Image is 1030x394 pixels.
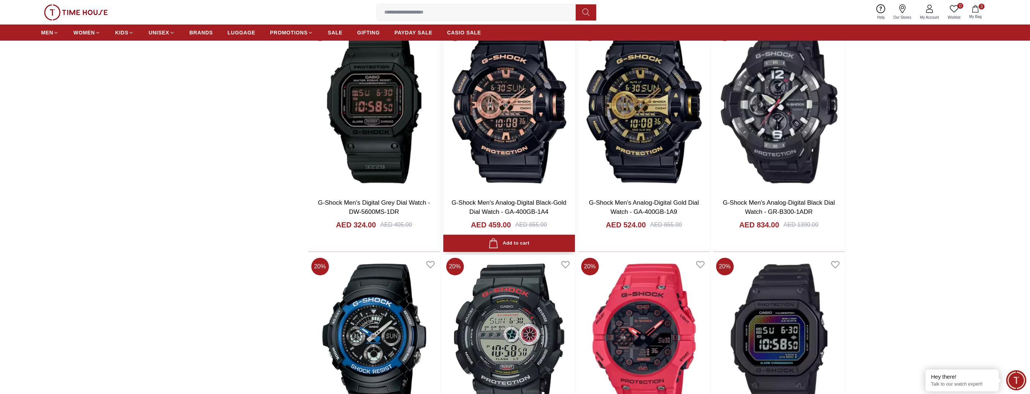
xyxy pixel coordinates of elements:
span: PROMOTIONS [270,29,308,36]
span: Help [874,15,888,20]
a: KIDS [115,26,134,39]
div: AED 655.00 [515,220,547,229]
span: 20 % [716,258,734,275]
a: WOMEN [73,26,100,39]
a: SALE [328,26,342,39]
a: G-Shock Men's Analog-Digital Black-Gold Dial Watch - GA-400GB-1A4 [451,199,566,216]
span: 3 [979,4,985,10]
a: G-Shock Men's Analog-Digital Black Dial Watch - GR-B300-1ADR [723,199,835,216]
a: LUGGAGE [228,26,256,39]
span: MEN [41,29,53,36]
span: 20 % [311,258,329,275]
a: 0Wishlist [943,3,965,22]
a: Help [873,3,889,22]
p: Talk to our watch expert! [931,381,993,387]
a: Our Stores [889,3,916,22]
span: SALE [328,29,342,36]
span: WOMEN [73,29,95,36]
a: BRANDS [190,26,213,39]
span: 20 % [446,258,464,275]
span: BRANDS [190,29,213,36]
h4: AED 834.00 [739,220,779,230]
a: PAYDAY SALE [395,26,432,39]
span: UNISEX [149,29,169,36]
span: 20 % [581,258,599,275]
img: G-Shock Men's Analog-Digital Black-Gold Dial Watch - GA-400GB-1A4 [443,21,575,192]
h4: AED 324.00 [336,220,376,230]
span: LUGGAGE [228,29,256,36]
div: AED 655.00 [650,220,682,229]
img: G-Shock Men's Digital Grey Dial Watch - DW-5600MS-1DR [308,21,440,192]
a: MEN [41,26,59,39]
a: GIFTING [357,26,380,39]
span: PAYDAY SALE [395,29,432,36]
h4: AED 459.00 [471,220,511,230]
a: CASIO SALE [447,26,481,39]
span: GIFTING [357,29,380,36]
span: CASIO SALE [447,29,481,36]
div: AED 405.00 [380,220,412,229]
span: Our Stores [891,15,914,20]
span: KIDS [115,29,128,36]
img: G-Shock Men's Analog-Digital Black Dial Watch - GR-B300-1ADR [713,21,845,192]
span: Wishlist [945,15,963,20]
a: G-Shock Men's Analog-Digital Gold Dial Watch - GA-400GB-1A9 [589,199,699,216]
a: PROMOTIONS [270,26,313,39]
span: 0 [957,3,963,9]
button: Add to cart [443,235,575,252]
div: AED 1390.00 [784,220,818,229]
button: 3My Bag [965,4,986,21]
div: Hey there! [931,373,993,380]
span: My Account [917,15,942,20]
div: Chat Widget [1006,370,1026,390]
img: G-Shock Men's Analog-Digital Gold Dial Watch - GA-400GB-1A9 [578,21,710,192]
a: G-Shock Men's Digital Grey Dial Watch - DW-5600MS-1DR [318,199,430,216]
img: ... [44,4,108,21]
span: My Bag [966,14,985,19]
h4: AED 524.00 [606,220,646,230]
div: Add to cart [488,238,529,248]
a: UNISEX [149,26,175,39]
